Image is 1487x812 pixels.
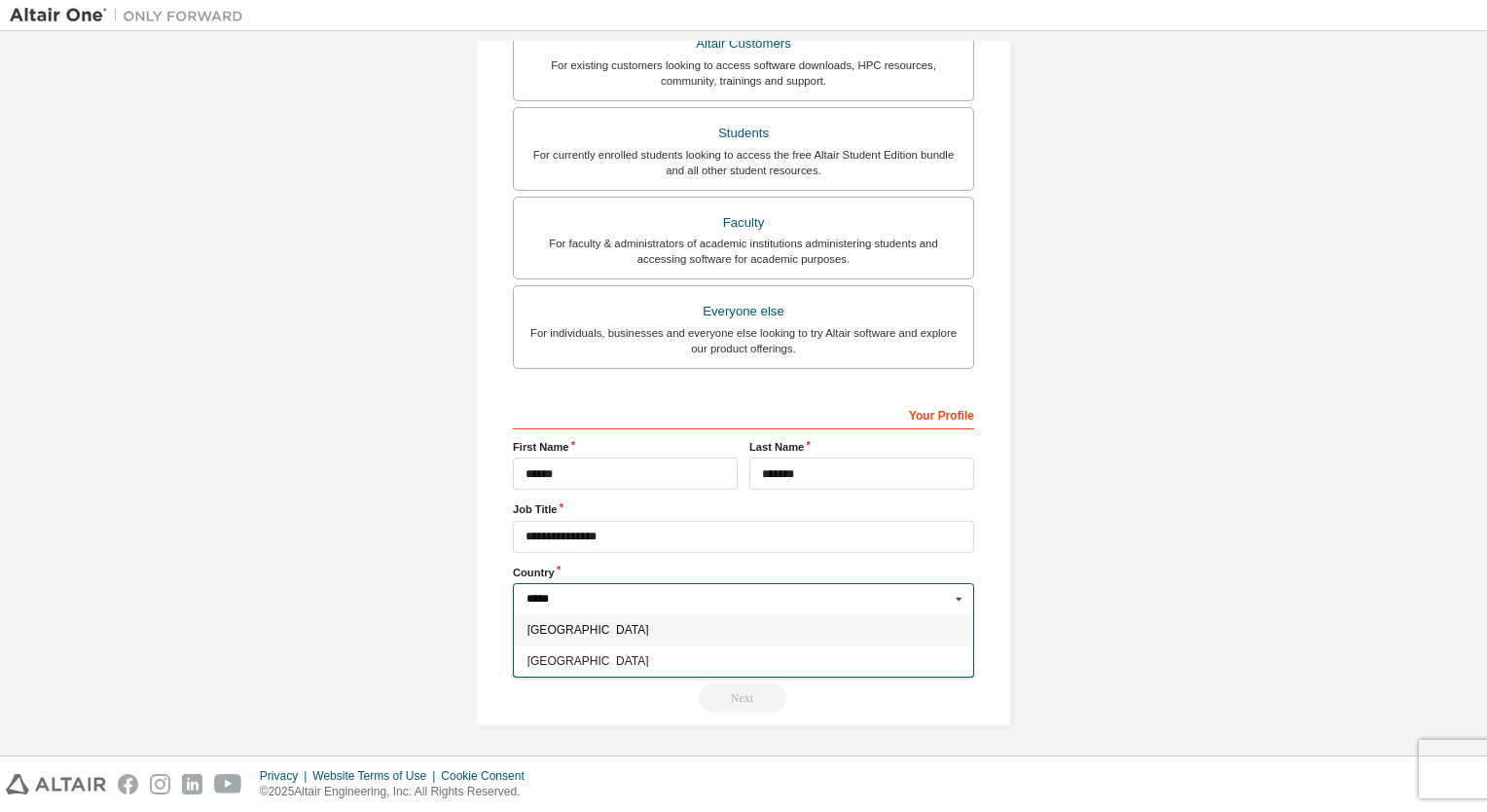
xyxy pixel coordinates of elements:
[527,624,961,636] span: [GEOGRAPHIC_DATA]
[526,236,961,267] div: For faculty & administrators of academic institutions administering students and accessing softwa...
[513,683,974,713] div: Email already exists
[150,774,170,794] img: instagram.svg
[118,774,138,794] img: facebook.svg
[526,120,961,147] div: Students
[214,774,242,794] img: youtube.svg
[526,147,961,178] div: For currently enrolled students looking to access the free Altair Student Edition bundle and all ...
[526,209,961,237] div: Faculty
[526,298,961,325] div: Everyone else
[260,768,312,784] div: Privacy
[526,30,961,57] div: Altair Customers
[10,6,253,25] img: Altair One
[526,57,961,89] div: For existing customers looking to access software downloads, HPC resources, community, trainings ...
[513,565,974,580] label: Country
[441,768,535,784] div: Cookie Consent
[749,439,974,455] label: Last Name
[6,774,106,794] img: altair_logo.svg
[182,774,202,794] img: linkedin.svg
[513,501,974,517] label: Job Title
[513,398,974,429] div: Your Profile
[513,439,738,455] label: First Name
[312,768,441,784] div: Website Terms of Use
[526,325,961,356] div: For individuals, businesses and everyone else looking to try Altair software and explore our prod...
[527,655,961,667] span: [GEOGRAPHIC_DATA]
[260,784,536,800] p: © 2025 Altair Engineering, Inc. All Rights Reserved.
